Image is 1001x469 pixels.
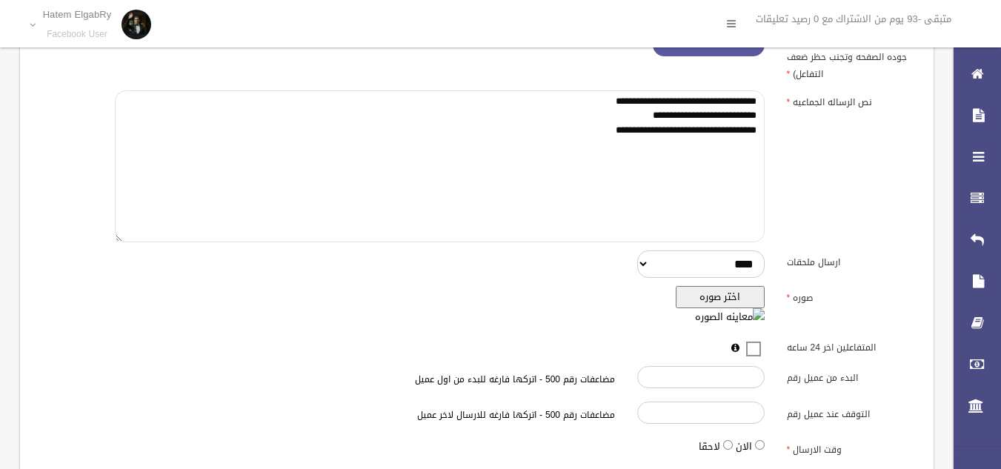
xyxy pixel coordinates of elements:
label: التوقف عند عميل رقم [776,402,925,422]
label: البدء من عميل رقم [776,366,925,387]
button: اختر صوره [676,286,765,308]
label: لاحقا [699,438,720,456]
h6: مضاعفات رقم 500 - اتركها فارغه للبدء من اول عميل [264,375,615,385]
small: Facebook User [43,29,112,40]
label: المتفاعلين اخر 24 ساعه [776,335,925,356]
label: صوره [776,286,925,307]
label: نص الرساله الجماعيه [776,90,925,111]
img: معاينه الصوره [695,308,765,326]
label: الان [736,438,752,456]
p: Hatem ElgabRy [43,9,112,20]
label: ارسال ملحقات [776,250,925,271]
label: وقت الارسال [776,437,925,458]
h6: مضاعفات رقم 500 - اتركها فارغه للارسال لاخر عميل [264,410,615,420]
label: رساله تفاعليه (افضل لتحسين جوده الصفحه وتجنب حظر ضعف التفاعل) [776,29,925,82]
